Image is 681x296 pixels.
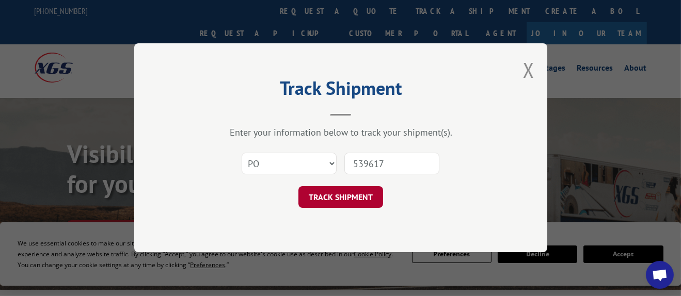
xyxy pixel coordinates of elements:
[186,81,496,101] h2: Track Shipment
[186,127,496,139] div: Enter your information below to track your shipment(s).
[344,153,439,175] input: Number(s)
[298,187,383,208] button: TRACK SHIPMENT
[646,261,674,289] div: Open chat
[523,56,534,84] button: Close modal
